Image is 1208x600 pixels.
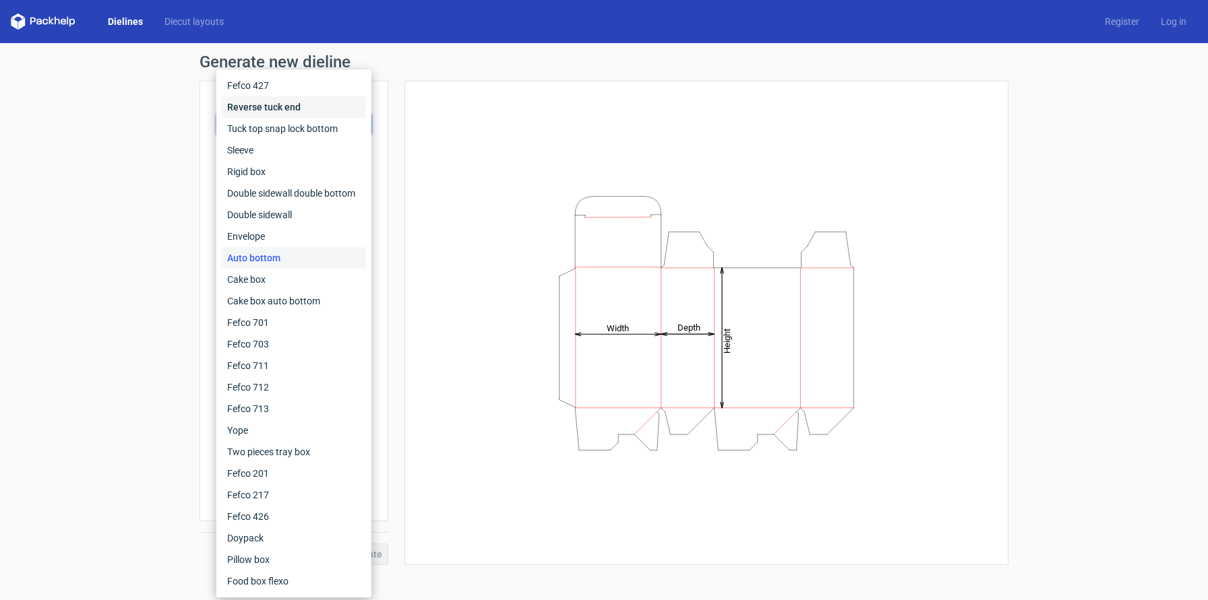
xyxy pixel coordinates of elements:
[222,118,366,139] div: Tuck top snap lock bottom
[222,570,366,592] div: Food box flexo
[200,54,1008,70] h1: Generate new dieline
[1150,15,1197,28] a: Log in
[222,527,366,549] div: Doypack
[222,484,366,506] div: Fefco 217
[222,398,366,420] div: Fefco 713
[677,323,700,333] tspan: Depth
[222,247,366,269] div: Auto bottom
[222,312,366,333] div: Fefco 701
[97,15,154,28] a: Dielines
[222,226,366,247] div: Envelope
[722,328,732,353] tspan: Height
[222,549,366,570] div: Pillow box
[1094,15,1150,28] a: Register
[607,323,629,333] tspan: Width
[222,441,366,463] div: Two pieces tray box
[222,463,366,484] div: Fefco 201
[222,96,366,118] div: Reverse tuck end
[222,269,366,290] div: Cake box
[222,161,366,182] div: Rigid box
[222,333,366,355] div: Fefco 703
[222,139,366,161] div: Sleeve
[222,376,366,398] div: Fefco 712
[222,75,366,96] div: Fefco 427
[222,420,366,441] div: Yope
[222,204,366,226] div: Double sidewall
[222,290,366,312] div: Cake box auto bottom
[222,355,366,376] div: Fefco 711
[154,15,235,28] a: Diecut layouts
[222,182,366,204] div: Double sidewall double bottom
[222,506,366,527] div: Fefco 426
